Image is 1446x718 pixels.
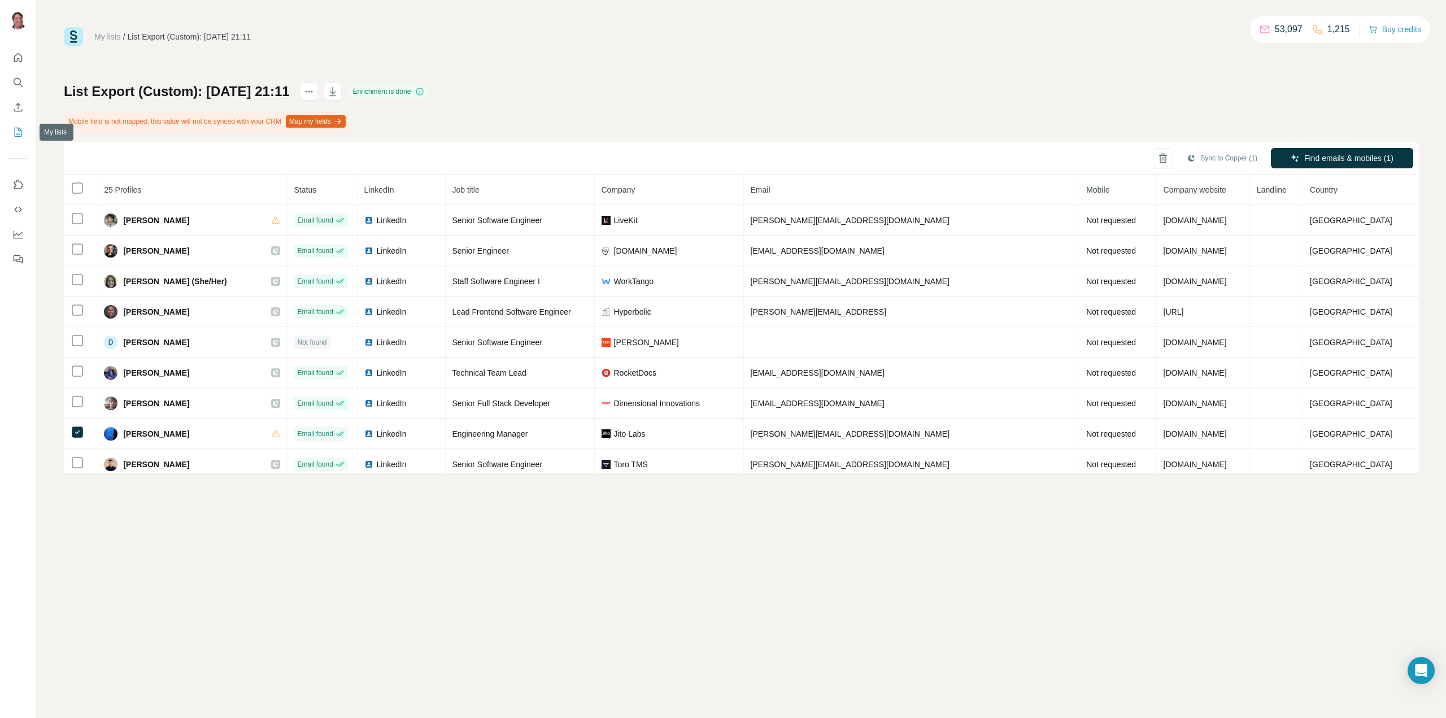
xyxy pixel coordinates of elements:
[1310,307,1392,316] span: [GEOGRAPHIC_DATA]
[602,216,611,225] img: company-logo
[1086,307,1136,316] span: Not requested
[94,32,121,41] a: My lists
[1086,368,1136,377] span: Not requested
[1086,277,1136,286] span: Not requested
[1164,338,1227,347] span: [DOMAIN_NAME]
[298,429,333,439] span: Email found
[298,368,333,378] span: Email found
[9,175,27,195] button: Use Surfe on LinkedIn
[9,249,27,269] button: Feedback
[123,245,189,256] span: [PERSON_NAME]
[1310,399,1392,408] span: [GEOGRAPHIC_DATA]
[614,215,638,226] span: LiveKit
[104,244,117,258] img: Avatar
[751,368,885,377] span: [EMAIL_ADDRESS][DOMAIN_NAME]
[602,246,611,255] img: company-logo
[1369,21,1421,37] button: Buy credits
[1179,150,1265,167] button: Sync to Copper (1)
[452,277,540,286] span: Staff Software Engineer I
[1086,399,1136,408] span: Not requested
[751,246,885,255] span: [EMAIL_ADDRESS][DOMAIN_NAME]
[123,215,189,226] span: [PERSON_NAME]
[614,276,654,287] span: WorkTango
[364,368,373,377] img: LinkedIn logo
[104,336,117,349] div: D
[1164,368,1227,377] span: [DOMAIN_NAME]
[751,399,885,408] span: [EMAIL_ADDRESS][DOMAIN_NAME]
[9,199,27,220] button: Use Surfe API
[614,306,651,317] span: Hyperbolic
[104,214,117,227] img: Avatar
[364,338,373,347] img: LinkedIn logo
[1164,277,1227,286] span: [DOMAIN_NAME]
[123,31,125,42] li: /
[104,397,117,410] img: Avatar
[452,307,571,316] span: Lead Frontend Software Engineer
[9,47,27,68] button: Quick start
[298,276,333,286] span: Email found
[1086,460,1136,469] span: Not requested
[614,398,700,409] span: Dimensional Innovations
[377,215,407,226] span: LinkedIn
[364,429,373,438] img: LinkedIn logo
[364,246,373,255] img: LinkedIn logo
[1310,277,1392,286] span: [GEOGRAPHIC_DATA]
[9,97,27,118] button: Enrich CSV
[1310,429,1392,438] span: [GEOGRAPHIC_DATA]
[602,429,611,438] img: company-logo
[364,277,373,286] img: LinkedIn logo
[452,368,526,377] span: Technical Team Lead
[377,276,407,287] span: LinkedIn
[452,338,543,347] span: Senior Software Engineer
[751,460,950,469] span: [PERSON_NAME][EMAIL_ADDRESS][DOMAIN_NAME]
[1310,216,1392,225] span: [GEOGRAPHIC_DATA]
[104,427,117,441] img: Avatar
[602,338,611,347] img: company-logo
[1304,153,1393,164] span: Find emails & mobiles (1)
[602,368,611,377] img: company-logo
[1086,338,1136,347] span: Not requested
[364,185,394,194] span: LinkedIn
[128,31,251,42] div: List Export (Custom): [DATE] 21:11
[294,185,317,194] span: Status
[123,306,189,317] span: [PERSON_NAME]
[9,11,27,29] img: Avatar
[1327,23,1350,36] p: 1,215
[364,460,373,469] img: LinkedIn logo
[377,367,407,378] span: LinkedIn
[377,428,407,439] span: LinkedIn
[286,115,346,128] button: Map my fields
[1257,185,1287,194] span: Landline
[751,216,950,225] span: [PERSON_NAME][EMAIL_ADDRESS][DOMAIN_NAME]
[377,337,407,348] span: LinkedIn
[104,185,141,194] span: 25 Profiles
[298,215,333,225] span: Email found
[1086,429,1136,438] span: Not requested
[1164,460,1227,469] span: [DOMAIN_NAME]
[1310,338,1392,347] span: [GEOGRAPHIC_DATA]
[377,306,407,317] span: LinkedIn
[377,398,407,409] span: LinkedIn
[104,366,117,380] img: Avatar
[1164,185,1226,194] span: Company website
[123,367,189,378] span: [PERSON_NAME]
[452,429,528,438] span: Engineering Manager
[377,459,407,470] span: LinkedIn
[104,275,117,288] img: Avatar
[452,185,480,194] span: Job title
[1086,246,1136,255] span: Not requested
[64,27,83,46] img: Surfe Logo
[1164,216,1227,225] span: [DOMAIN_NAME]
[1408,657,1435,684] div: Open Intercom Messenger
[1275,23,1303,36] p: 53,097
[123,428,189,439] span: [PERSON_NAME]
[602,460,611,469] img: company-logo
[614,367,656,378] span: RocketDocs
[298,246,333,256] span: Email found
[1310,246,1392,255] span: [GEOGRAPHIC_DATA]
[104,305,117,319] img: Avatar
[300,82,318,101] button: actions
[364,307,373,316] img: LinkedIn logo
[452,460,543,469] span: Senior Software Engineer
[751,429,950,438] span: [PERSON_NAME][EMAIL_ADDRESS][DOMAIN_NAME]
